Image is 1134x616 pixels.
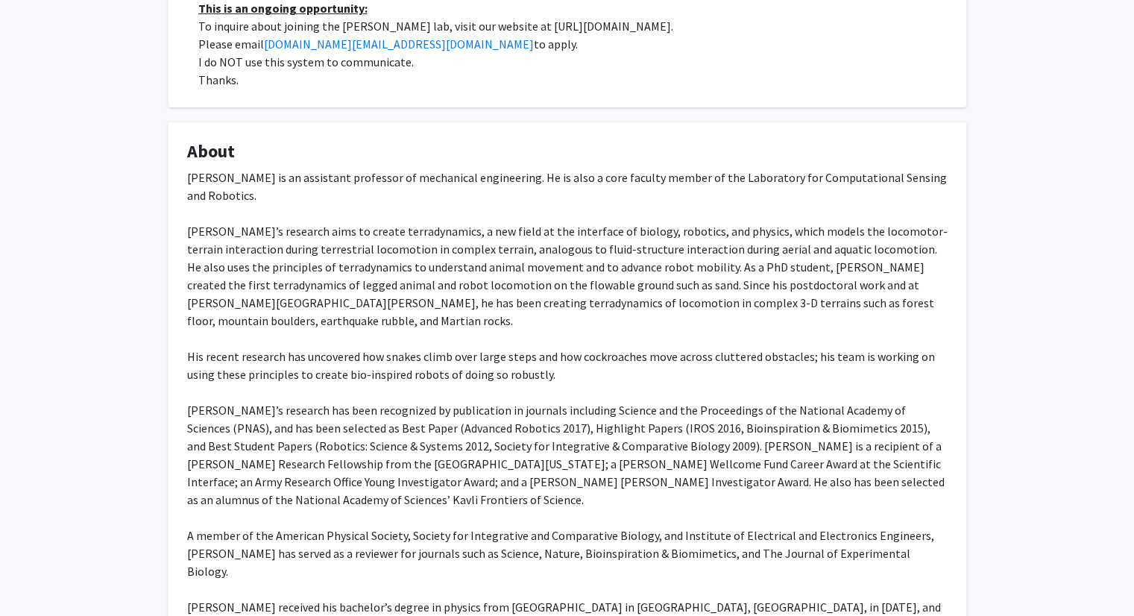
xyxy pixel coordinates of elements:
a: [DOMAIN_NAME][EMAIL_ADDRESS][DOMAIN_NAME] [264,37,534,51]
u: This is an ongoing opportunity: [198,1,368,16]
p: Please email to apply. [198,35,948,53]
p: I do NOT use this system to communicate. [198,53,948,71]
h4: About [187,141,948,163]
p: To inquire about joining the [PERSON_NAME] lab, visit our website at [URL][DOMAIN_NAME]. [198,17,948,35]
p: Thanks. [198,71,948,89]
iframe: Chat [11,549,63,605]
